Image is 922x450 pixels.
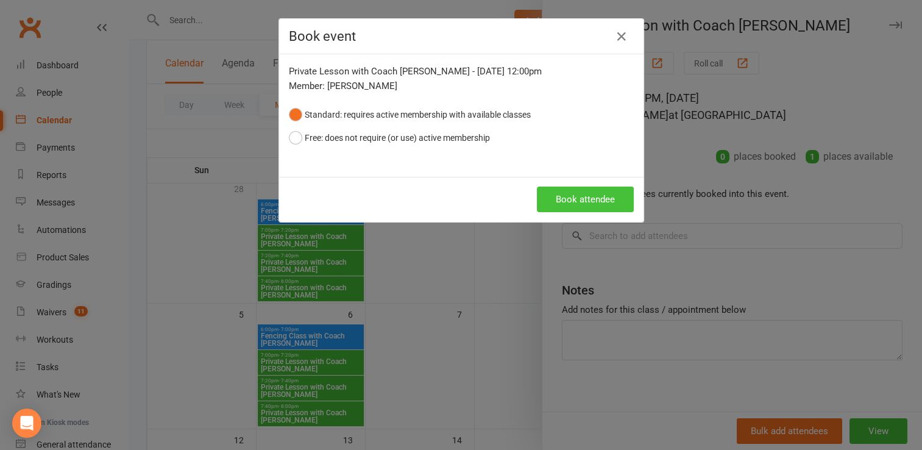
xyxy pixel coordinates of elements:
[289,126,490,149] button: Free: does not require (or use) active membership
[289,29,634,44] h4: Book event
[289,103,531,126] button: Standard: requires active membership with available classes
[537,187,634,212] button: Book attendee
[612,27,631,46] button: Close
[289,64,634,93] div: Private Lesson with Coach [PERSON_NAME] - [DATE] 12:00pm Member: [PERSON_NAME]
[12,409,41,438] div: Open Intercom Messenger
